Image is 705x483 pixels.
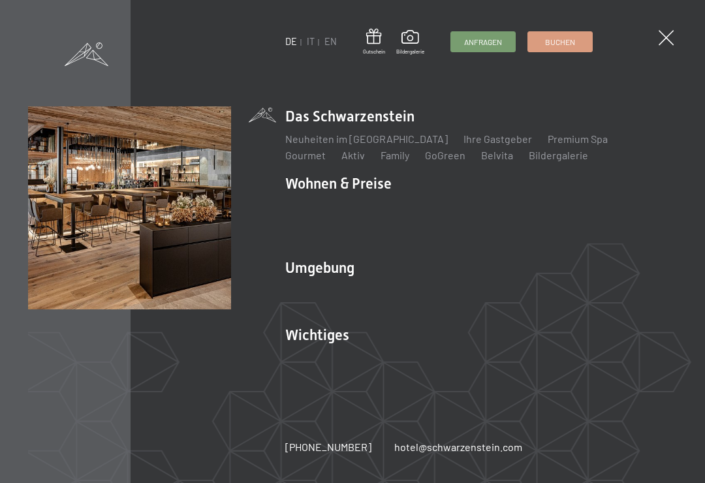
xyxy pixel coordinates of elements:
[394,440,522,454] a: hotel@schwarzenstein.com
[396,48,424,55] span: Bildergalerie
[363,48,385,55] span: Gutschein
[285,132,448,145] a: Neuheiten im [GEOGRAPHIC_DATA]
[528,32,592,52] a: Buchen
[324,36,337,47] a: EN
[463,132,532,145] a: Ihre Gastgeber
[285,149,326,161] a: Gourmet
[363,29,385,55] a: Gutschein
[307,36,315,47] a: IT
[481,149,513,161] a: Belvita
[545,37,575,48] span: Buchen
[451,32,515,52] a: Anfragen
[529,149,588,161] a: Bildergalerie
[381,149,409,161] a: Family
[548,132,608,145] a: Premium Spa
[341,149,365,161] a: Aktiv
[285,441,371,453] span: [PHONE_NUMBER]
[285,440,371,454] a: [PHONE_NUMBER]
[396,30,424,55] a: Bildergalerie
[464,37,502,48] span: Anfragen
[285,36,297,47] a: DE
[425,149,465,161] a: GoGreen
